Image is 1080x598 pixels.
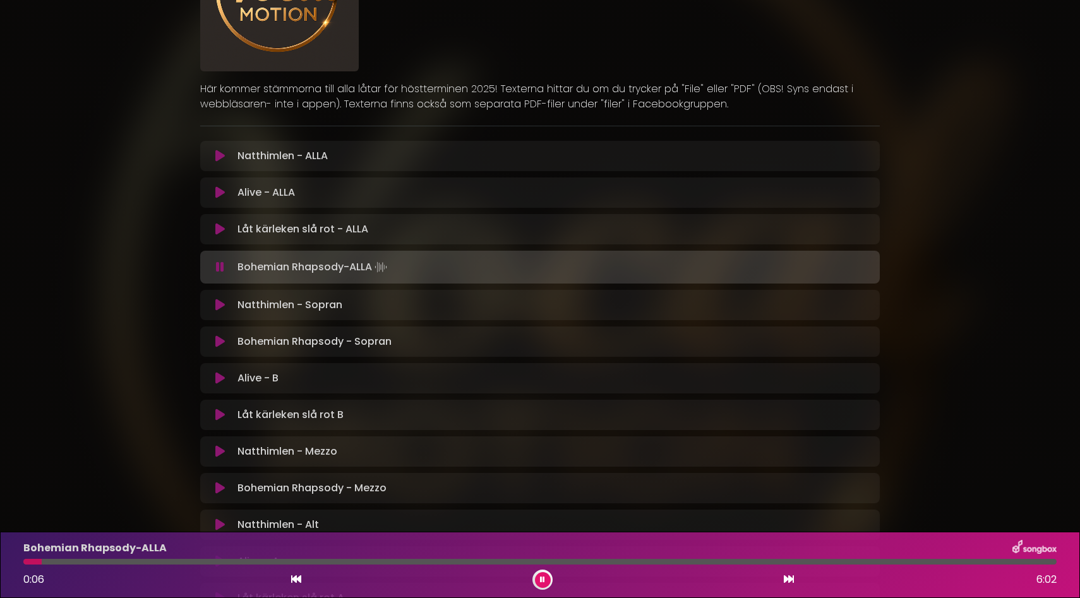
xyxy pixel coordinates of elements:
[237,481,387,496] p: Bohemian Rhapsody - Mezzo
[237,297,342,313] p: Natthimlen - Sopran
[237,444,337,459] p: Natthimlen - Mezzo
[237,222,368,237] p: Låt kärleken slå rot - ALLA
[237,371,279,386] p: Alive - B
[23,541,167,556] p: Bohemian Rhapsody-ALLA
[200,81,880,112] p: Här kommer stämmorna till alla låtar för höstterminen 2025! Texterna hittar du om du trycker på "...
[1036,572,1057,587] span: 6:02
[237,185,295,200] p: Alive - ALLA
[1012,540,1057,556] img: songbox-logo-white.png
[372,258,390,276] img: waveform4.gif
[237,148,328,164] p: Natthimlen - ALLA
[237,407,344,422] p: Låt kärleken slå rot B
[237,517,319,532] p: Natthimlen - Alt
[23,572,44,587] span: 0:06
[237,258,390,276] p: Bohemian Rhapsody-ALLA
[237,334,392,349] p: Bohemian Rhapsody - Sopran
